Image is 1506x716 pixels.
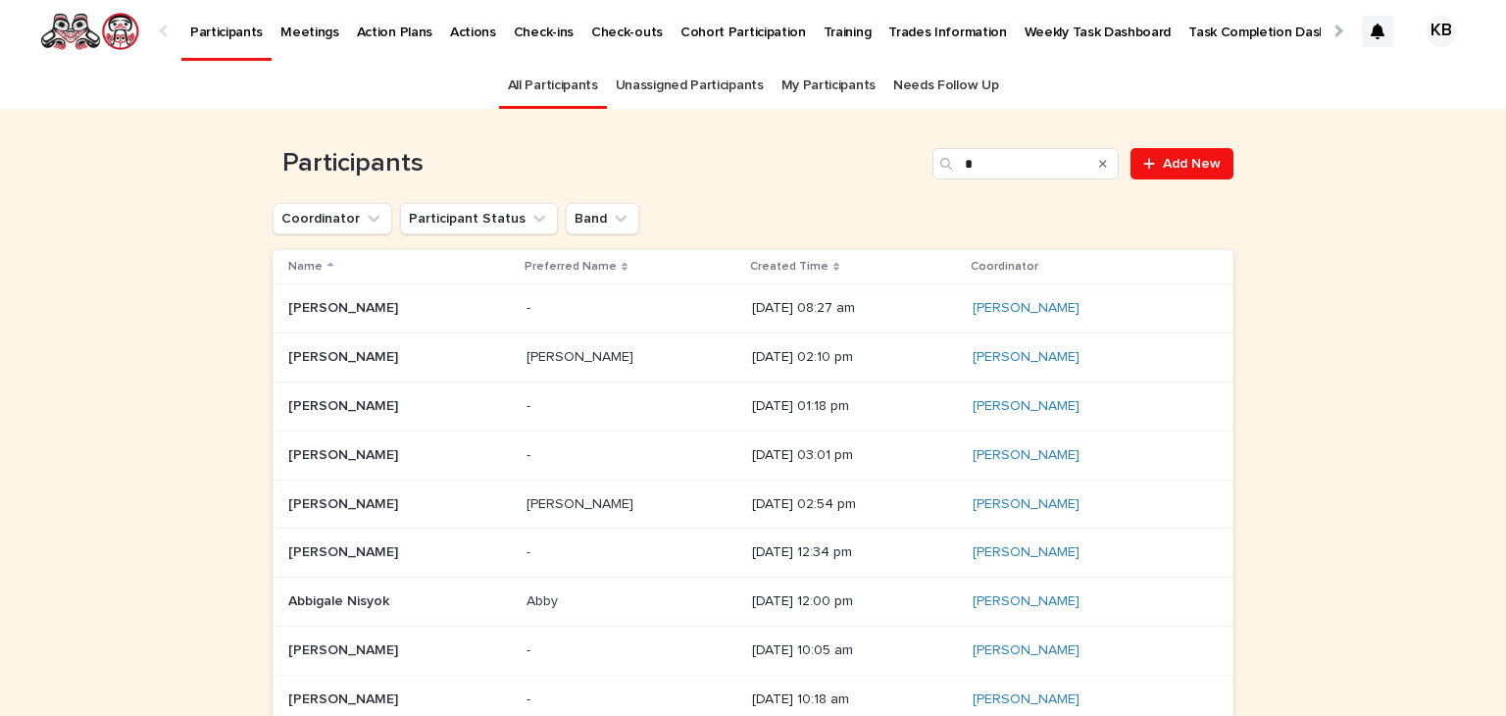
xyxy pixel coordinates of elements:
p: [DATE] 08:27 am [752,300,957,317]
a: Needs Follow Up [893,63,998,109]
a: [PERSON_NAME] [973,544,1079,561]
p: [PERSON_NAME] [527,492,637,513]
p: Abbigale Nisyok [288,589,393,610]
a: [PERSON_NAME] [973,642,1079,659]
button: Participant Status [400,203,558,234]
p: [DATE] 10:05 am [752,642,957,659]
p: [DATE] 01:18 pm [752,398,957,415]
p: [PERSON_NAME] [288,540,402,561]
p: - [527,296,534,317]
a: [PERSON_NAME] [973,496,1079,513]
tr: [PERSON_NAME][PERSON_NAME] -- [DATE] 01:18 pm[PERSON_NAME] [273,382,1233,431]
p: [DATE] 12:34 pm [752,544,957,561]
p: [DATE] 02:54 pm [752,496,957,513]
tr: [PERSON_NAME][PERSON_NAME] -- [DATE] 12:34 pm[PERSON_NAME] [273,529,1233,578]
input: Search [932,148,1119,179]
a: [PERSON_NAME] [973,447,1079,464]
tr: Abbigale NisyokAbbigale Nisyok AbbyAbby [DATE] 12:00 pm[PERSON_NAME] [273,578,1233,627]
tr: [PERSON_NAME][PERSON_NAME] [PERSON_NAME][PERSON_NAME] [DATE] 02:10 pm[PERSON_NAME] [273,333,1233,383]
p: [DATE] 12:00 pm [752,593,957,610]
a: All Participants [508,63,598,109]
p: [PERSON_NAME] [288,492,402,513]
button: Band [566,203,639,234]
a: My Participants [781,63,876,109]
a: [PERSON_NAME] [973,593,1079,610]
p: [PERSON_NAME] [288,639,402,659]
p: [PERSON_NAME] [288,394,402,415]
p: - [527,540,534,561]
div: KB [1426,16,1457,47]
p: Abby [527,589,562,610]
a: [PERSON_NAME] [973,398,1079,415]
span: Add New [1163,157,1221,171]
p: [DATE] 03:01 pm [752,447,957,464]
a: Unassigned Participants [616,63,764,109]
tr: [PERSON_NAME][PERSON_NAME] -- [DATE] 08:27 am[PERSON_NAME] [273,284,1233,333]
tr: [PERSON_NAME][PERSON_NAME] [PERSON_NAME][PERSON_NAME] [DATE] 02:54 pm[PERSON_NAME] [273,480,1233,529]
a: [PERSON_NAME] [973,691,1079,708]
a: [PERSON_NAME] [973,300,1079,317]
h1: Participants [273,148,925,179]
p: [PERSON_NAME] [288,688,402,708]
p: [DATE] 10:18 am [752,691,957,708]
a: Add New [1130,148,1233,179]
tr: [PERSON_NAME][PERSON_NAME] -- [DATE] 03:01 pm[PERSON_NAME] [273,431,1233,480]
tr: [PERSON_NAME][PERSON_NAME] -- [DATE] 10:05 am[PERSON_NAME] [273,626,1233,675]
p: Name [288,256,323,278]
p: - [527,443,534,464]
p: Preferred Name [525,256,617,278]
p: [PERSON_NAME] [288,443,402,464]
button: Coordinator [273,203,392,234]
p: [PERSON_NAME] [527,345,637,366]
p: [PERSON_NAME] [288,296,402,317]
img: rNyI97lYS1uoOg9yXW8k [39,12,140,51]
p: - [527,688,534,708]
p: Created Time [750,256,828,278]
p: [DATE] 02:10 pm [752,349,957,366]
a: [PERSON_NAME] [973,349,1079,366]
p: - [527,394,534,415]
p: - [527,639,534,659]
p: Coordinator [971,256,1038,278]
p: [PERSON_NAME] [288,345,402,366]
